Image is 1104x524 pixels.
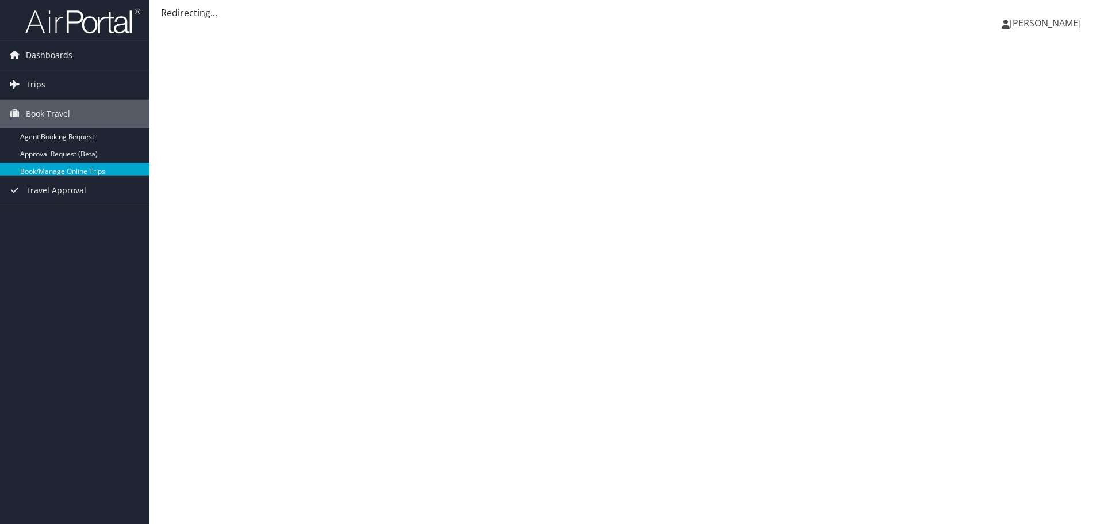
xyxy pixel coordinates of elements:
[25,7,140,35] img: airportal-logo.png
[161,6,1092,20] div: Redirecting...
[1010,17,1081,29] span: [PERSON_NAME]
[26,41,72,70] span: Dashboards
[1002,6,1092,40] a: [PERSON_NAME]
[26,176,86,205] span: Travel Approval
[26,100,70,128] span: Book Travel
[26,70,45,99] span: Trips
